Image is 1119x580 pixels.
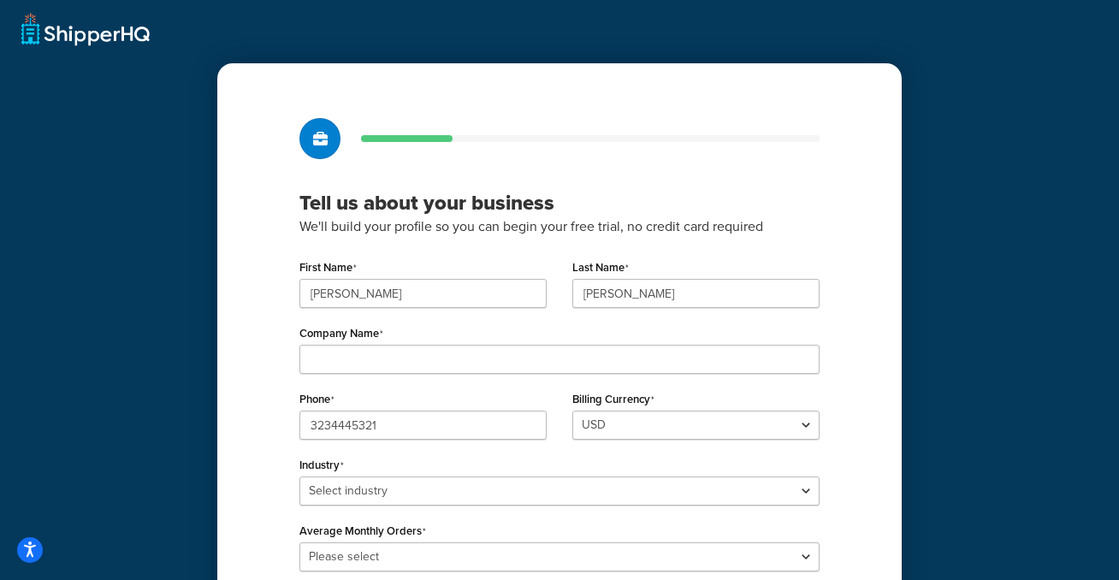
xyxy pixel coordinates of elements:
[299,524,426,538] label: Average Monthly Orders
[572,393,654,406] label: Billing Currency
[572,261,629,275] label: Last Name
[299,261,357,275] label: First Name
[299,393,335,406] label: Phone
[299,459,344,472] label: Industry
[299,190,820,216] h3: Tell us about your business
[299,327,383,340] label: Company Name
[299,216,820,238] p: We'll build your profile so you can begin your free trial, no credit card required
